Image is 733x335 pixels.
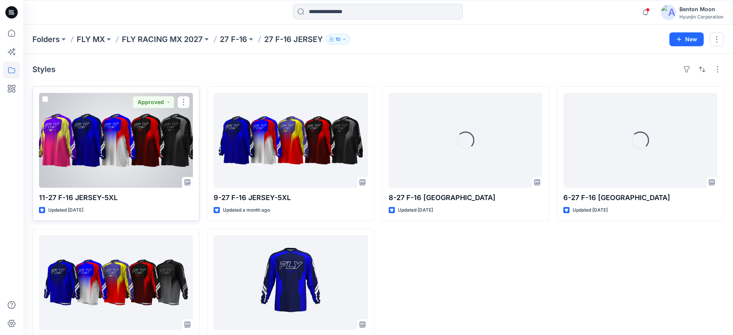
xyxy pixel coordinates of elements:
[389,192,543,203] p: 8-27 F-16 [GEOGRAPHIC_DATA]
[669,32,704,46] button: New
[39,93,193,188] a: 11-27 F-16 JERSEY-5XL
[77,34,105,45] a: FLY MX
[214,192,367,203] p: 9-27 F-16 JERSEY-5XL
[39,235,193,330] a: 4-27 F-16 JERSEY-2
[679,5,723,14] div: Benton Moon
[679,14,723,20] div: Hyunjin Corporation
[214,93,367,188] a: 9-27 F-16 JERSEY-5XL
[214,235,367,330] a: 1-27 F-16 JERSEY
[661,5,676,20] img: avatar
[48,206,83,214] p: Updated [DATE]
[264,34,323,45] p: 27 F-16 JERSEY
[573,206,608,214] p: Updated [DATE]
[122,34,203,45] a: FLY RACING MX 2027
[398,206,433,214] p: Updated [DATE]
[39,192,193,203] p: 11-27 F-16 JERSEY-5XL
[326,34,350,45] button: 10
[563,192,717,203] p: 6-27 F-16 [GEOGRAPHIC_DATA]
[32,34,60,45] a: Folders
[220,34,247,45] a: 27 F-16
[32,65,56,74] h4: Styles
[223,206,270,214] p: Updated a month ago
[335,35,340,44] p: 10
